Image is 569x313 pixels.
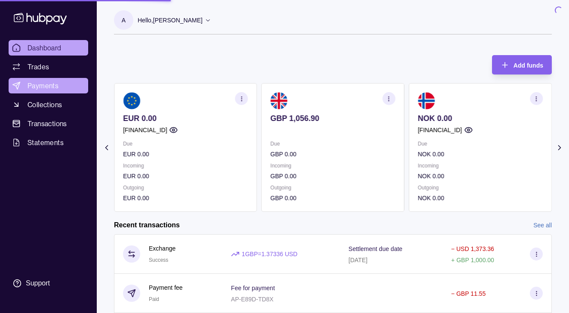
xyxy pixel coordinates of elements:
a: Support [9,274,88,292]
a: Transactions [9,116,88,131]
p: EUR 0.00 [123,149,248,159]
p: + GBP 1,000.00 [451,257,494,263]
span: Paid [149,296,159,302]
a: Collections [9,97,88,112]
p: NOK 0.00 [418,193,543,203]
p: A [122,15,126,25]
p: EUR 0.00 [123,171,248,181]
a: Statements [9,135,88,150]
a: Trades [9,59,88,74]
p: Outgoing [271,183,396,192]
p: Settlement due date [348,245,402,252]
p: NOK 0.00 [418,171,543,181]
span: Success [149,257,168,263]
p: − GBP 11.55 [451,290,486,297]
a: Dashboard [9,40,88,56]
p: GBP 0.00 [271,171,396,181]
p: 1 GBP = 1.37336 USD [242,249,298,259]
p: Incoming [271,161,396,170]
span: Transactions [28,118,67,129]
p: NOK 0.00 [418,149,543,159]
p: EUR 0.00 [123,114,248,123]
p: − USD 1,373.36 [451,245,494,252]
span: Payments [28,81,58,91]
p: EUR 0.00 [123,193,248,203]
span: Trades [28,62,49,72]
span: Statements [28,137,64,148]
p: Incoming [418,161,543,170]
p: Exchange [149,244,175,253]
button: Add funds [492,55,552,74]
p: GBP 0.00 [271,193,396,203]
p: GBP 0.00 [271,149,396,159]
p: Fee for payment [231,285,275,291]
img: no [418,92,435,109]
a: Payments [9,78,88,93]
span: Dashboard [28,43,62,53]
p: Due [123,139,248,149]
p: [DATE] [348,257,367,263]
p: Outgoing [123,183,248,192]
img: eu [123,92,140,109]
div: Support [26,279,50,288]
p: [FINANCIAL_ID] [123,125,167,135]
a: See all [533,220,552,230]
p: NOK 0.00 [418,114,543,123]
p: Due [418,139,543,149]
span: Collections [28,99,62,110]
p: Due [271,139,396,149]
p: GBP 1,056.90 [271,114,396,123]
p: AP-E89D-TD8X [231,296,274,303]
p: Hello, [PERSON_NAME] [138,15,203,25]
span: Add funds [514,62,543,69]
h2: Recent transactions [114,220,180,230]
img: gb [271,92,288,109]
p: [FINANCIAL_ID] [418,125,462,135]
p: Outgoing [418,183,543,192]
p: Payment fee [149,283,183,292]
p: Incoming [123,161,248,170]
